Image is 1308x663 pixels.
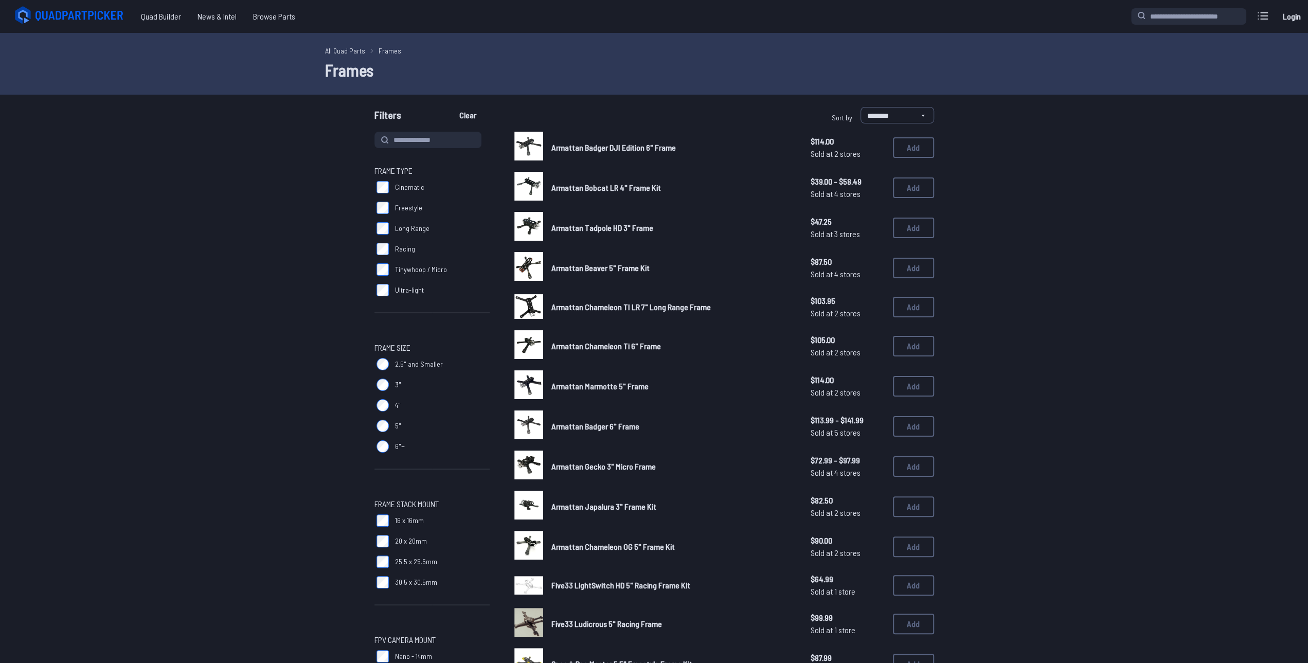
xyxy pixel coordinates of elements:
[893,575,934,596] button: Add
[811,534,885,547] span: $90.00
[451,107,485,123] button: Clear
[514,571,543,600] a: image
[514,451,543,479] img: image
[811,135,885,148] span: $114.00
[551,541,794,553] a: Armattan Chameleon OG 5" Frame Kit
[811,188,885,200] span: Sold at 4 stores
[377,576,389,588] input: 30.5 x 30.5mm
[551,182,794,194] a: Armattan Bobcat LR 4" Frame Kit
[514,252,543,284] a: image
[514,132,543,160] img: image
[379,45,401,56] a: Frames
[893,416,934,437] button: Add
[1279,6,1304,27] a: Login
[395,441,405,452] span: 6"+
[551,420,794,433] a: Armattan Badger 6" Frame
[811,228,885,240] span: Sold at 3 stores
[514,576,543,595] img: image
[811,467,885,479] span: Sold at 4 stores
[811,414,885,426] span: $113.99 - $141.99
[374,342,410,354] span: Frame Size
[325,45,365,56] a: All Quad Parts
[377,263,389,276] input: Tinywhoop / Micro
[893,376,934,397] button: Add
[374,165,413,177] span: Frame Type
[514,292,543,322] a: image
[514,172,543,204] a: image
[377,181,389,193] input: Cinematic
[395,421,401,431] span: 5"
[551,263,650,273] span: Armattan Beaver 5" Frame Kit
[395,244,415,254] span: Racing
[551,142,676,152] span: Armattan Badger DJI Edition 6" Frame
[395,203,422,213] span: Freestyle
[377,514,389,527] input: 16 x 16mm
[551,381,649,391] span: Armattan Marmotte 5" Frame
[377,379,389,391] input: 3"
[811,346,885,359] span: Sold at 2 stores
[395,515,424,526] span: 16 x 16mm
[811,295,885,307] span: $103.95
[514,608,543,637] img: image
[811,585,885,598] span: Sold at 1 store
[374,634,436,646] span: FPV Camera Mount
[514,491,543,519] img: image
[811,494,885,507] span: $82.50
[811,386,885,399] span: Sold at 2 stores
[893,258,934,278] button: Add
[811,426,885,439] span: Sold at 5 stores
[395,264,447,275] span: Tinywhoop / Micro
[551,501,656,511] span: Armattan Japalura 3" Frame Kit
[551,500,794,513] a: Armattan Japalura 3" Frame Kit
[514,608,543,640] a: image
[395,380,401,390] span: 3"
[551,141,794,154] a: Armattan Badger DJI Edition 6" Frame
[395,223,429,234] span: Long Range
[832,113,852,122] span: Sort by
[551,262,794,274] a: Armattan Beaver 5" Frame Kit
[514,294,543,319] img: image
[811,256,885,268] span: $87.50
[377,222,389,235] input: Long Range
[514,172,543,201] img: image
[811,175,885,188] span: $39.00 - $58.49
[551,340,794,352] a: Armattan Chameleon Ti 6" Frame
[377,399,389,411] input: 4"
[245,6,303,27] span: Browse Parts
[893,536,934,557] button: Add
[811,334,885,346] span: $105.00
[551,579,794,592] a: Five33 LightSwitch HD 5" Racing Frame Kit
[395,182,424,192] span: Cinematic
[893,496,934,517] button: Add
[395,359,443,369] span: 2.5" and Smaller
[374,107,401,128] span: Filters
[514,531,543,563] a: image
[377,284,389,296] input: Ultra-light
[551,380,794,392] a: Armattan Marmotte 5" Frame
[395,400,401,410] span: 4"
[514,451,543,482] a: image
[811,216,885,228] span: $47.25
[551,618,794,630] a: Five33 Ludicrous 5" Racing Frame
[551,183,661,192] span: Armattan Bobcat LR 4" Frame Kit
[514,491,543,523] a: image
[893,456,934,477] button: Add
[811,454,885,467] span: $72.99 - $97.99
[377,440,389,453] input: 6"+
[514,330,543,362] a: image
[811,268,885,280] span: Sold at 4 stores
[811,374,885,386] span: $114.00
[395,285,424,295] span: Ultra-light
[189,6,245,27] span: News & Intel
[514,330,543,359] img: image
[811,307,885,319] span: Sold at 2 stores
[133,6,189,27] a: Quad Builder
[551,341,661,351] span: Armattan Chameleon Ti 6" Frame
[893,614,934,634] button: Add
[551,421,639,431] span: Armattan Badger 6" Frame
[551,222,794,234] a: Armattan Tadpole HD 3" Frame
[551,223,653,232] span: Armattan Tadpole HD 3" Frame
[551,580,690,590] span: Five33 LightSwitch HD 5" Racing Frame Kit
[514,410,543,439] img: image
[811,507,885,519] span: Sold at 2 stores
